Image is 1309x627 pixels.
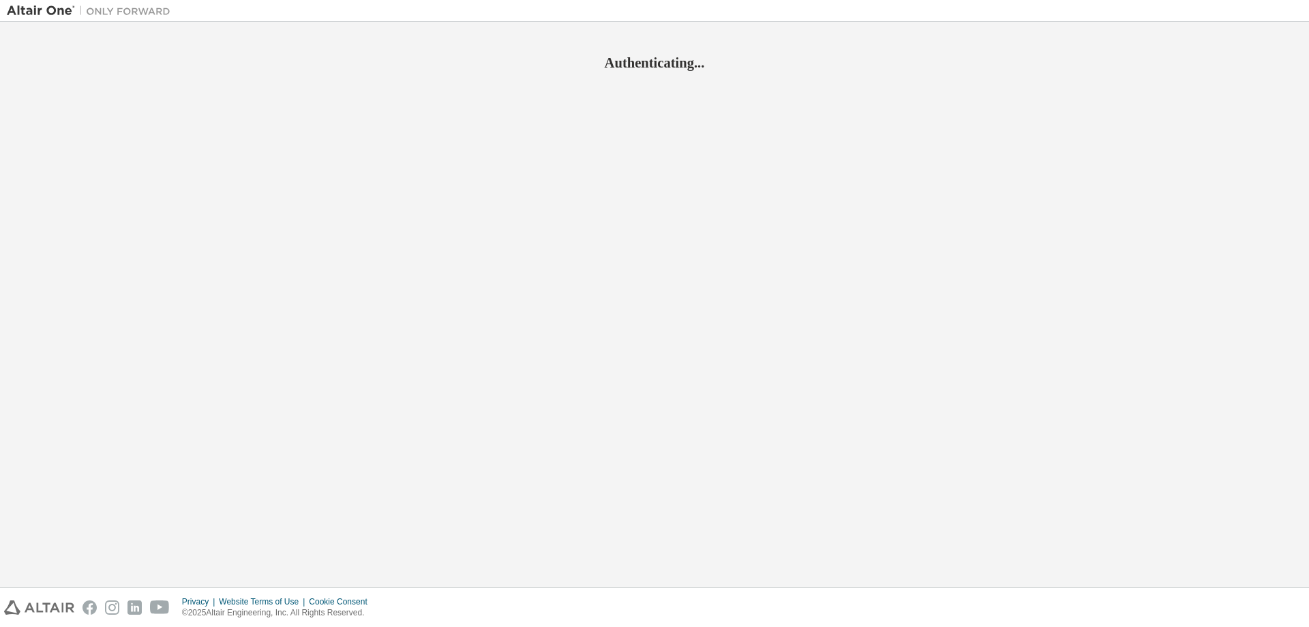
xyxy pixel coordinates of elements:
[219,596,309,607] div: Website Terms of Use
[4,600,74,615] img: altair_logo.svg
[127,600,142,615] img: linkedin.svg
[182,607,376,619] p: © 2025 Altair Engineering, Inc. All Rights Reserved.
[182,596,219,607] div: Privacy
[309,596,375,607] div: Cookie Consent
[82,600,97,615] img: facebook.svg
[7,4,177,18] img: Altair One
[7,54,1302,72] h2: Authenticating...
[105,600,119,615] img: instagram.svg
[150,600,170,615] img: youtube.svg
